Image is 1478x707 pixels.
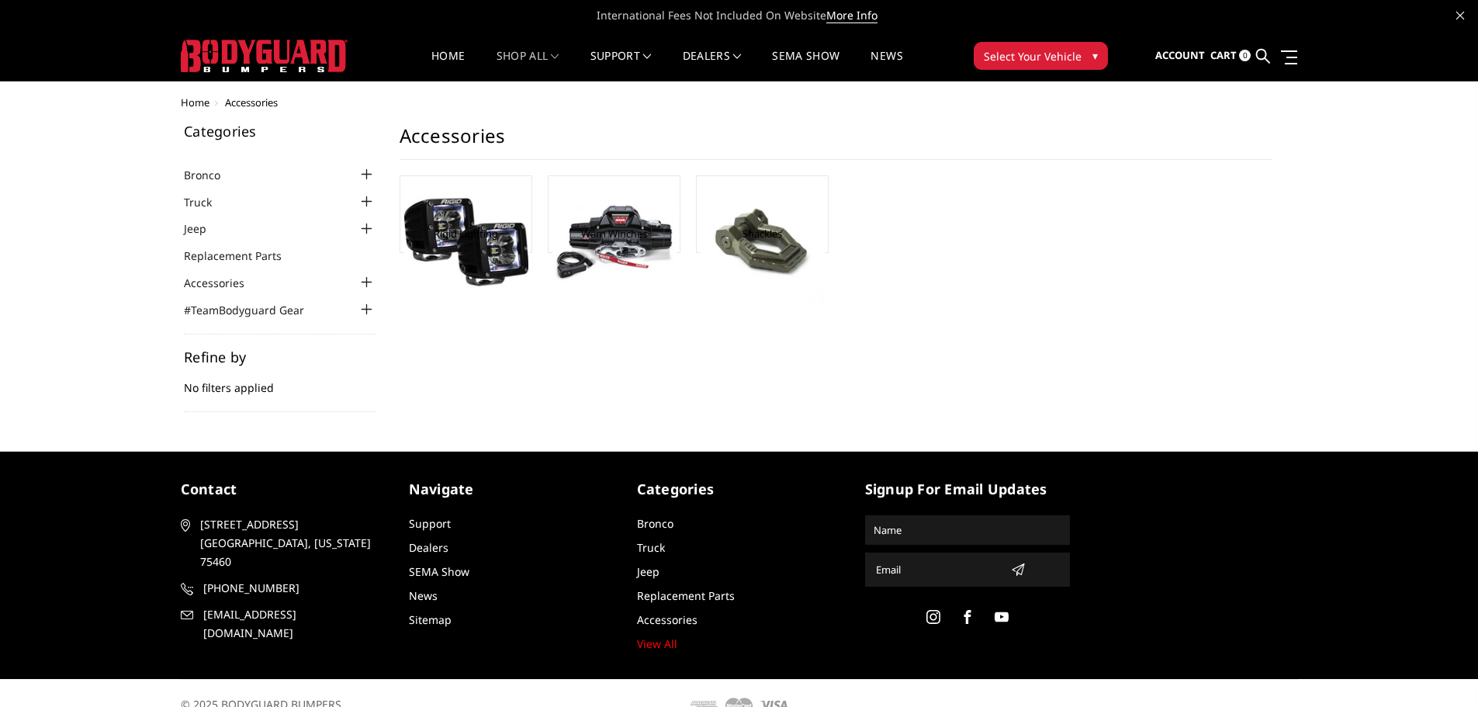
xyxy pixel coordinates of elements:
[772,50,839,81] a: SEMA Show
[184,302,324,318] a: #TeamBodyguard Gear
[431,50,465,81] a: Home
[870,557,1005,582] input: Email
[184,124,376,138] h5: Categories
[409,479,614,500] h5: Navigate
[637,588,735,603] a: Replacement Parts
[225,95,278,109] span: Accessories
[184,275,264,291] a: Accessories
[871,50,902,81] a: News
[409,588,438,603] a: News
[184,248,301,264] a: Replacement Parts
[865,479,1070,500] h5: signup for email updates
[637,612,697,627] a: Accessories
[184,350,376,412] div: No filters applied
[581,227,647,241] a: Warn Winches
[203,605,383,643] span: [EMAIL_ADDRESS][DOMAIN_NAME]
[409,516,451,531] a: Support
[984,48,1082,64] span: Select Your Vehicle
[409,564,469,579] a: SEMA Show
[184,350,376,364] h5: Refine by
[637,516,673,531] a: Bronco
[1210,48,1237,62] span: Cart
[409,612,452,627] a: Sitemap
[974,42,1108,70] button: Select Your Vehicle
[637,540,665,555] a: Truck
[181,40,348,72] img: BODYGUARD BUMPERS
[181,479,386,500] h5: contact
[1155,48,1205,62] span: Account
[184,194,231,210] a: Truck
[184,167,240,183] a: Bronco
[497,50,559,81] a: shop all
[434,227,498,241] a: Rigid Lighting
[867,518,1068,542] input: Name
[400,124,1272,160] h1: Accessories
[203,579,383,598] span: [PHONE_NUMBER]
[1155,35,1205,77] a: Account
[637,479,842,500] h5: Categories
[637,564,659,579] a: Jeep
[683,50,742,81] a: Dealers
[1239,50,1251,61] span: 0
[181,579,386,598] a: [PHONE_NUMBER]
[1092,47,1098,64] span: ▾
[200,515,380,571] span: [STREET_ADDRESS] [GEOGRAPHIC_DATA], [US_STATE] 75460
[742,227,782,241] a: Shackles
[637,636,677,651] a: View All
[409,540,448,555] a: Dealers
[590,50,652,81] a: Support
[181,95,209,109] a: Home
[1210,35,1251,77] a: Cart 0
[184,220,226,237] a: Jeep
[826,8,877,23] a: More Info
[181,605,386,643] a: [EMAIL_ADDRESS][DOMAIN_NAME]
